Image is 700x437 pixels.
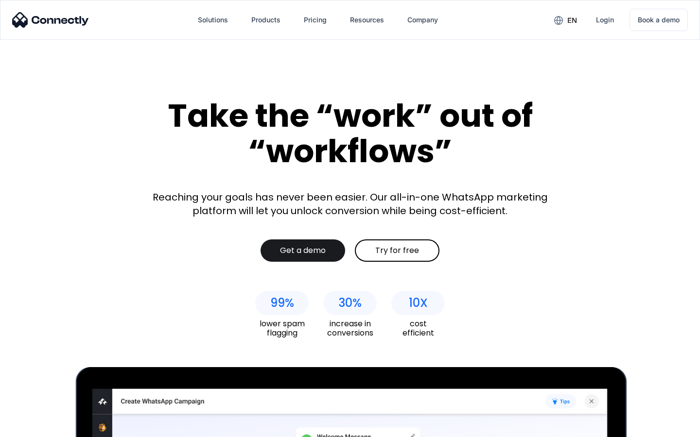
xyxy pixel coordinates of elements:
[12,12,89,28] img: Connectly Logo
[146,190,554,218] div: Reaching your goals has never been easier. Our all-in-one WhatsApp marketing platform will let yo...
[375,246,419,255] div: Try for free
[338,296,362,310] div: 30%
[567,14,577,27] div: en
[350,13,384,27] div: Resources
[323,319,377,337] div: increase in conversions
[355,239,439,262] a: Try for free
[280,246,326,255] div: Get a demo
[198,13,228,27] div: Solutions
[131,98,569,168] div: Take the “work” out of “workflows”
[255,319,309,337] div: lower spam flagging
[630,9,688,31] a: Book a demo
[407,13,438,27] div: Company
[588,8,622,32] a: Login
[261,239,345,262] a: Get a demo
[270,296,294,310] div: 99%
[304,13,327,27] div: Pricing
[391,319,445,337] div: cost efficient
[596,13,614,27] div: Login
[251,13,280,27] div: Products
[296,8,334,32] a: Pricing
[409,296,428,310] div: 10X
